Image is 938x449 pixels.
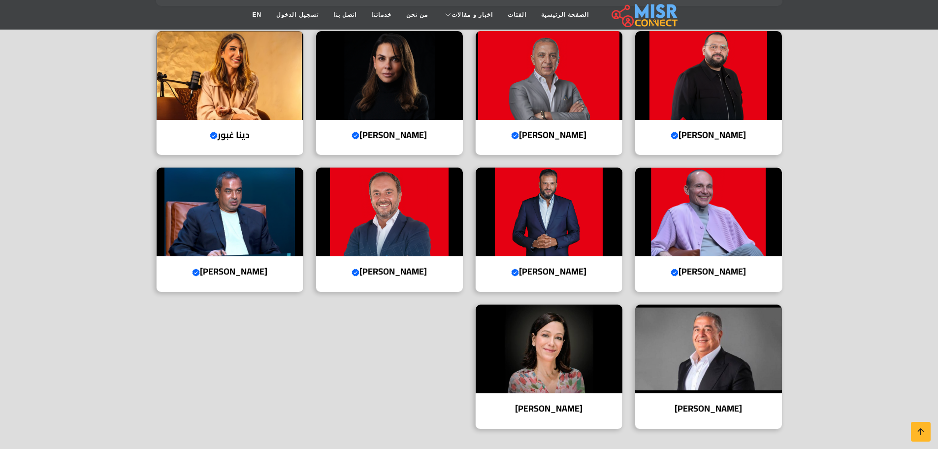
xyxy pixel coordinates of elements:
[164,266,296,277] h4: [PERSON_NAME]
[469,167,629,292] a: أيمن ممدوح [PERSON_NAME]
[612,2,678,27] img: main.misr_connect
[157,168,303,256] img: محمد إسماعيل منصور
[643,403,775,414] h4: [PERSON_NAME]
[629,167,788,292] a: محمد فاروق [PERSON_NAME]
[671,132,679,139] svg: Verified account
[269,5,325,24] a: تسجيل الدخول
[476,31,622,120] img: أحمد السويدي
[192,269,200,276] svg: Verified account
[483,403,615,414] h4: [PERSON_NAME]
[210,132,218,139] svg: Verified account
[483,130,615,140] h4: [PERSON_NAME]
[399,5,435,24] a: من نحن
[483,266,615,277] h4: [PERSON_NAME]
[323,266,455,277] h4: [PERSON_NAME]
[150,31,310,156] a: دينا غبور دينا غبور
[469,304,629,429] a: مني عطايا [PERSON_NAME]
[629,304,788,429] a: ياسين منصور [PERSON_NAME]
[629,31,788,156] a: عبد الله سلام [PERSON_NAME]
[534,5,596,24] a: الصفحة الرئيسية
[469,31,629,156] a: أحمد السويدي [PERSON_NAME]
[452,10,493,19] span: اخبار و مقالات
[500,5,534,24] a: الفئات
[635,305,782,393] img: ياسين منصور
[352,132,359,139] svg: Verified account
[671,269,679,276] svg: Verified account
[643,266,775,277] h4: [PERSON_NAME]
[352,269,359,276] svg: Verified account
[316,31,463,120] img: هيلدا لوقا
[245,5,269,24] a: EN
[164,130,296,140] h4: دينا غبور
[635,31,782,120] img: عبد الله سلام
[326,5,364,24] a: اتصل بنا
[476,168,622,256] img: أيمن ممدوح
[511,269,519,276] svg: Verified account
[511,132,519,139] svg: Verified account
[310,31,469,156] a: هيلدا لوقا [PERSON_NAME]
[157,31,303,120] img: دينا غبور
[150,167,310,292] a: محمد إسماعيل منصور [PERSON_NAME]
[364,5,399,24] a: خدماتنا
[316,168,463,256] img: أحمد طارق خليل
[435,5,500,24] a: اخبار و مقالات
[323,130,455,140] h4: [PERSON_NAME]
[310,167,469,292] a: أحمد طارق خليل [PERSON_NAME]
[635,168,782,256] img: محمد فاروق
[643,130,775,140] h4: [PERSON_NAME]
[476,305,622,393] img: مني عطايا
